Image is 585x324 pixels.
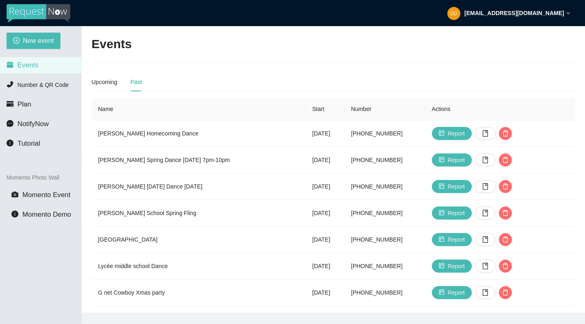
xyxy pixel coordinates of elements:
[499,153,512,166] button: delete
[18,61,38,69] span: Events
[439,157,444,163] span: project
[499,233,512,246] button: delete
[92,200,306,226] td: [PERSON_NAME] School Spring Fling
[482,130,489,137] span: book
[439,236,444,243] span: project
[566,11,570,15] span: down
[499,127,512,140] button: delete
[482,157,489,163] span: book
[306,173,344,200] td: [DATE]
[344,226,425,253] td: [PHONE_NUMBER]
[23,36,54,46] span: New event
[482,183,489,190] span: book
[499,289,511,296] span: delete
[92,253,306,280] td: Lycée middle school Dance
[448,182,465,191] span: Report
[439,289,444,296] span: project
[448,288,465,297] span: Report
[7,4,70,23] img: RequestNow
[306,147,344,173] td: [DATE]
[439,130,444,137] span: project
[7,120,13,127] span: message
[344,173,425,200] td: [PHONE_NUMBER]
[18,120,49,128] span: NotifyNow
[448,235,465,244] span: Report
[439,263,444,269] span: project
[447,7,460,20] img: 27b6255cbfd34fb9b5a4d4ae54ee59e0
[306,280,344,306] td: [DATE]
[92,147,306,173] td: [PERSON_NAME] Spring Dance [DATE] 7pm-10pm
[18,140,40,147] span: Tutorial
[7,61,13,68] span: calendar
[499,130,511,137] span: delete
[482,289,489,296] span: book
[475,233,496,246] button: book
[475,206,496,220] button: book
[18,82,69,88] span: Number & QR Code
[92,78,117,87] div: Upcoming
[306,200,344,226] td: [DATE]
[432,260,472,273] button: projectReport
[499,206,512,220] button: delete
[7,140,13,146] span: info-circle
[92,120,306,147] td: [PERSON_NAME] Homecoming Dance
[482,210,489,216] span: book
[499,260,512,273] button: delete
[499,180,512,193] button: delete
[22,191,71,199] span: Momento Event
[432,206,472,220] button: projectReport
[7,100,13,107] span: credit-card
[92,36,132,53] h2: Events
[11,191,18,198] span: camera
[92,226,306,253] td: [GEOGRAPHIC_DATA]
[482,263,489,269] span: book
[448,129,465,138] span: Report
[11,211,18,217] span: info-circle
[499,263,511,269] span: delete
[92,173,306,200] td: [PERSON_NAME] [DATE] Dance [DATE]
[92,280,306,306] td: G net Cowboy Xmas party
[482,236,489,243] span: book
[448,155,465,164] span: Report
[7,33,60,49] button: plus-circleNew event
[92,98,306,120] th: Name
[470,298,585,324] iframe: LiveChat chat widget
[425,98,575,120] th: Actions
[344,147,425,173] td: [PHONE_NUMBER]
[13,37,20,45] span: plus-circle
[448,262,465,271] span: Report
[306,253,344,280] td: [DATE]
[475,153,496,166] button: book
[499,286,512,299] button: delete
[344,200,425,226] td: [PHONE_NUMBER]
[475,286,496,299] button: book
[306,98,344,120] th: Start
[499,183,511,190] span: delete
[475,180,496,193] button: book
[432,233,472,246] button: projectReport
[344,253,425,280] td: [PHONE_NUMBER]
[448,209,465,217] span: Report
[432,180,472,193] button: projectReport
[344,120,425,147] td: [PHONE_NUMBER]
[344,280,425,306] td: [PHONE_NUMBER]
[439,210,444,216] span: project
[22,211,71,218] span: Momento Demo
[464,10,564,16] strong: [EMAIL_ADDRESS][DOMAIN_NAME]
[475,127,496,140] button: book
[499,210,511,216] span: delete
[499,236,511,243] span: delete
[344,98,425,120] th: Number
[306,226,344,253] td: [DATE]
[432,127,472,140] button: projectReport
[7,81,13,88] span: phone
[475,260,496,273] button: book
[306,120,344,147] td: [DATE]
[439,183,444,190] span: project
[130,78,142,87] div: Past
[499,157,511,163] span: delete
[18,100,31,108] span: Plan
[432,286,472,299] button: projectReport
[432,153,472,166] button: projectReport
